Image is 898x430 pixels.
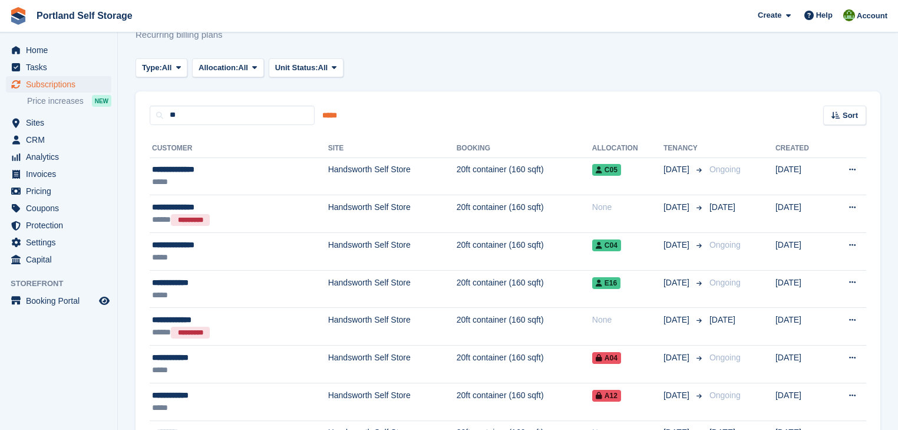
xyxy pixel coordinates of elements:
[775,346,828,383] td: [DATE]
[92,95,111,107] div: NEW
[192,58,264,78] button: Allocation: All
[27,94,111,107] a: Price increases NEW
[592,352,621,364] span: A04
[26,132,97,148] span: CRM
[592,164,621,176] span: C05
[150,139,328,158] th: Customer
[26,293,97,309] span: Booking Portal
[26,217,97,234] span: Protection
[709,390,741,400] span: Ongoing
[26,76,97,93] span: Subscriptions
[6,149,111,165] a: menu
[275,62,318,74] span: Unit Status:
[328,308,457,346] td: Handsworth Self Store
[457,270,592,308] td: 20ft container (160 sqft)
[6,234,111,251] a: menu
[26,59,97,76] span: Tasks
[26,200,97,216] span: Coupons
[775,195,828,233] td: [DATE]
[709,315,735,324] span: [DATE]
[457,195,592,233] td: 20ft container (160 sqft)
[27,96,84,107] span: Price increases
[592,277,620,289] span: E16
[663,201,692,214] span: [DATE]
[328,233,457,271] td: Handsworth Self Store
[26,166,97,182] span: Invoices
[775,157,828,195] td: [DATE]
[269,58,344,78] button: Unit Status: All
[592,314,663,326] div: None
[592,390,621,402] span: A12
[709,202,735,212] span: [DATE]
[26,234,97,251] span: Settings
[6,132,111,148] a: menu
[775,139,828,158] th: Created
[6,59,111,76] a: menu
[758,9,781,21] span: Create
[816,9,833,21] span: Help
[6,293,111,309] a: menu
[26,183,97,199] span: Pricing
[26,114,97,131] span: Sites
[457,157,592,195] td: 20ft container (160 sqft)
[9,7,27,25] img: stora-icon-8386f47178a22dfd0bd8f6a31ec36ba5ce8667c1dd55bd0f319d3a0aa187defe.svg
[11,278,117,290] span: Storefront
[663,277,692,289] span: [DATE]
[6,217,111,234] a: menu
[709,240,741,250] span: Ongoing
[136,28,230,42] p: Recurring billing plans
[136,58,187,78] button: Type: All
[775,233,828,271] td: [DATE]
[457,308,592,346] td: 20ft container (160 sqft)
[775,383,828,421] td: [DATE]
[709,278,741,287] span: Ongoing
[709,165,741,174] span: Ongoing
[328,346,457,383] td: Handsworth Self Store
[6,251,111,268] a: menu
[843,110,858,122] span: Sort
[6,183,111,199] a: menu
[6,42,111,58] a: menu
[843,9,855,21] img: Sue Wolfendale
[6,76,111,93] a: menu
[592,201,663,214] div: None
[457,346,592,383] td: 20ft container (160 sqft)
[775,270,828,308] td: [DATE]
[328,195,457,233] td: Handsworth Self Store
[328,157,457,195] td: Handsworth Self Store
[663,352,692,364] span: [DATE]
[26,149,97,165] span: Analytics
[663,389,692,402] span: [DATE]
[238,62,248,74] span: All
[663,239,692,251] span: [DATE]
[26,42,97,58] span: Home
[32,6,137,25] a: Portland Self Storage
[592,239,621,251] span: C04
[328,139,457,158] th: Site
[97,294,111,308] a: Preview store
[318,62,328,74] span: All
[6,200,111,216] a: menu
[457,383,592,421] td: 20ft container (160 sqft)
[162,62,172,74] span: All
[857,10,887,22] span: Account
[199,62,238,74] span: Allocation:
[592,139,663,158] th: Allocation
[663,314,692,326] span: [DATE]
[6,166,111,182] a: menu
[709,353,741,362] span: Ongoing
[6,114,111,131] a: menu
[663,163,692,176] span: [DATE]
[328,270,457,308] td: Handsworth Self Store
[457,139,592,158] th: Booking
[457,233,592,271] td: 20ft container (160 sqft)
[328,383,457,421] td: Handsworth Self Store
[663,139,705,158] th: Tenancy
[142,62,162,74] span: Type:
[26,251,97,268] span: Capital
[775,308,828,346] td: [DATE]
